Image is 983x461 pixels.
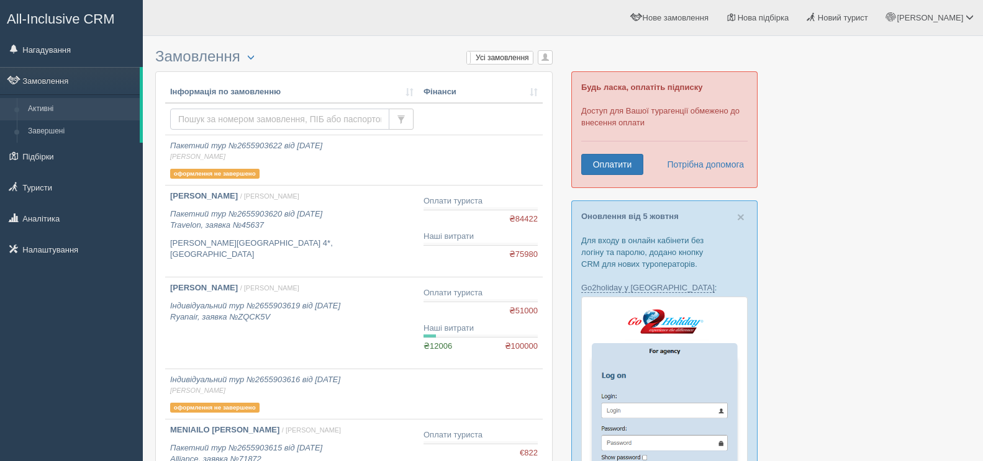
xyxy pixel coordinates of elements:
[165,277,419,369] a: [PERSON_NAME] / [PERSON_NAME] Індивідуальний тур №2655903619 від [DATE]Ryanair, заявка №ZQCK5V
[581,154,643,175] a: Оплатити
[737,210,745,224] span: ×
[170,191,238,200] b: [PERSON_NAME]
[170,152,414,161] span: [PERSON_NAME]
[170,301,340,322] i: Індивідуальний тур №2655903619 від [DATE] Ryanair, заявка №ZQCK5V
[659,154,745,175] a: Потрібна допомога
[170,425,279,434] b: MENIAILO [PERSON_NAME]
[509,305,538,317] span: ₴51000
[581,83,702,92] b: Будь ласка, оплатіть підписку
[509,249,538,261] span: ₴75980
[165,369,419,419] a: Індивідуальний тур №2655903616 від [DATE] [PERSON_NAME] оформлення не завершено
[897,13,963,22] span: [PERSON_NAME]
[170,86,414,98] a: Інформація по замовленню
[170,283,238,292] b: [PERSON_NAME]
[155,48,553,65] h3: Замовлення
[165,186,419,277] a: [PERSON_NAME] / [PERSON_NAME] Пакетний тур №2655903620 від [DATE]Travelon, заявка №45637 [PERSON_...
[424,323,538,334] div: Наші витрати
[240,284,299,292] span: / [PERSON_NAME]
[581,283,715,293] a: Go2holiday у [GEOGRAPHIC_DATA]
[282,426,341,434] span: / [PERSON_NAME]
[467,51,533,64] label: Усі замовлення
[424,429,538,441] div: Оплати туриста
[22,120,140,143] a: Завершені
[165,135,419,185] a: Пакетний тур №2655903622 від [DATE] [PERSON_NAME] оформлення не завершено
[170,238,414,261] p: [PERSON_NAME][GEOGRAPHIC_DATA] 4*, [GEOGRAPHIC_DATA]
[170,403,260,413] p: оформлення не завершено
[1,1,142,35] a: All-Inclusive CRM
[818,13,868,22] span: Новий турист
[738,13,789,22] span: Нова підбірка
[581,235,748,270] p: Для входу в онлайн кабінети без логіну та паролю, додано кнопку CRM для нових туроператорів.
[643,13,709,22] span: Нове замовлення
[571,71,758,188] div: Доступ для Вашої турагенції обмежено до внесення оплати
[170,169,260,179] p: оформлення не завершено
[505,341,538,352] span: ₴100000
[424,195,538,207] div: Оплати туриста
[581,212,679,221] a: Оновлення від 5 жовтня
[424,231,538,243] div: Наші витрати
[170,141,414,161] i: Пакетний тур №2655903622 від [DATE]
[581,282,748,293] p: :
[22,98,140,120] a: Активні
[424,287,538,299] div: Оплати туриста
[170,209,322,230] i: Пакетний тур №2655903620 від [DATE] Travelon, заявка №45637
[737,210,745,223] button: Close
[424,86,538,98] a: Фінанси
[509,213,538,225] span: ₴84422
[240,192,299,200] span: / [PERSON_NAME]
[520,447,538,459] span: €822
[170,375,414,395] i: Індивідуальний тур №2655903616 від [DATE]
[170,109,389,130] input: Пошук за номером замовлення, ПІБ або паспортом туриста
[170,386,414,395] span: [PERSON_NAME]
[424,341,452,351] span: ₴12006
[7,11,115,27] span: All-Inclusive CRM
